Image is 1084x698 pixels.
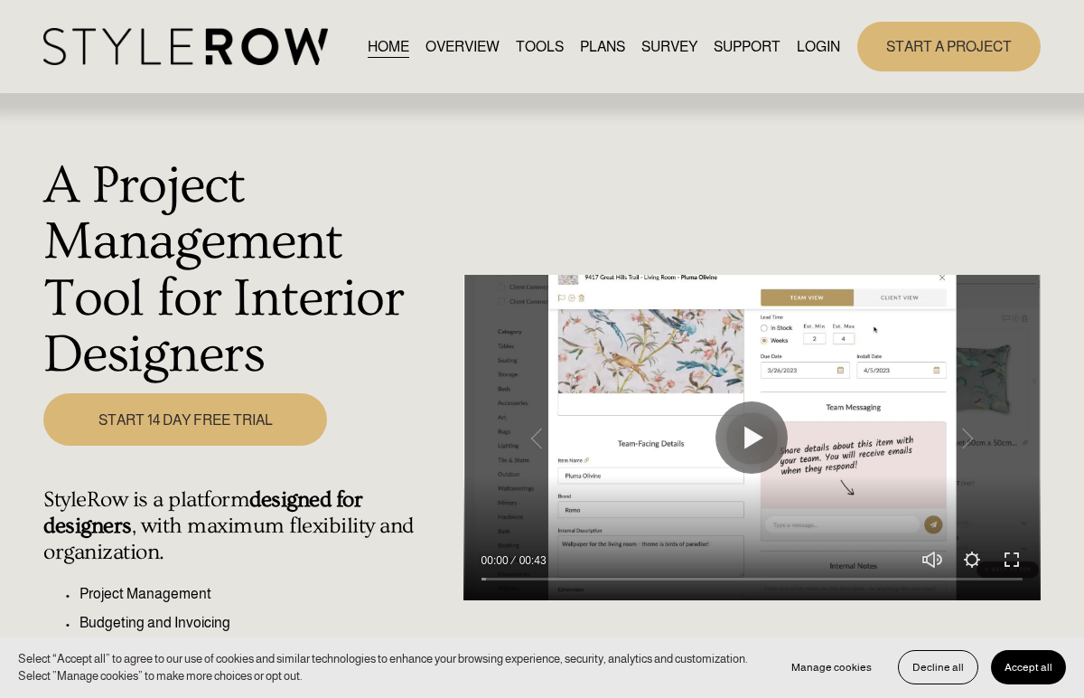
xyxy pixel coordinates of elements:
a: PLANS [580,34,625,59]
p: Select “Accept all” to agree to our use of cookies and similar technologies to enhance your brows... [18,650,760,685]
input: Seek [481,573,1023,586]
a: START A PROJECT [857,22,1041,71]
a: folder dropdown [714,34,780,59]
a: HOME [368,34,409,59]
div: Duration [513,552,551,570]
span: Accept all [1005,661,1052,674]
p: Project Management [79,583,453,605]
a: SURVEY [641,34,697,59]
a: OVERVIEW [425,34,500,59]
span: Manage cookies [791,661,872,674]
button: Play [715,401,788,474]
strong: designed for designers [43,487,368,538]
div: Current time [481,552,513,570]
a: LOGIN [797,34,840,59]
h1: A Project Management Tool for Interior Designers [43,157,453,383]
button: Manage cookies [778,650,885,684]
a: START 14 DAY FREE TRIAL [43,393,327,446]
span: SUPPORT [714,36,780,58]
p: Budgeting and Invoicing [79,612,453,634]
button: Accept all [991,650,1066,684]
span: Decline all [912,661,964,674]
img: StyleRow [43,28,328,65]
a: TOOLS [516,34,564,59]
h4: StyleRow is a platform , with maximum flexibility and organization. [43,487,453,566]
button: Decline all [898,650,978,684]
